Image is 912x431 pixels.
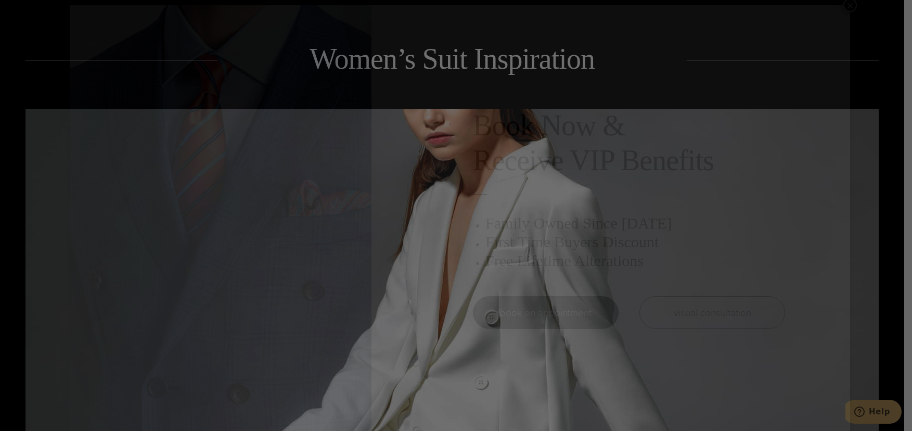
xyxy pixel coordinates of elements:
[485,214,785,233] h3: Family Owned Since [DATE]
[485,233,785,251] h3: First Time Buyers Discount
[23,7,45,17] span: Help
[473,108,785,178] h2: Book Now & Receive VIP Benefits
[639,296,785,329] a: visual consultation
[473,296,619,329] a: book an appointment
[485,251,785,270] h3: Free Lifetime Alterations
